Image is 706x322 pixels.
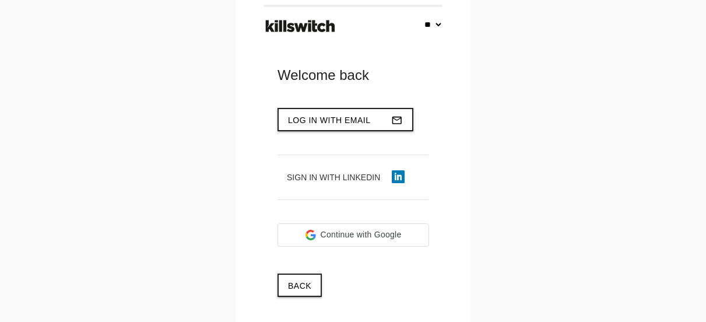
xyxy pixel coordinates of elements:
[263,16,338,37] img: ks-logo-black-footer.png
[288,116,371,125] span: Log in with email
[321,229,402,241] span: Continue with Google
[278,66,428,85] div: Welcome back
[392,170,405,183] img: linkedin-icon.png
[278,223,429,247] div: Continue with Google
[278,167,414,188] button: Sign in with LinkedIn
[278,108,413,131] button: Log in with emailmail_outline
[278,274,322,297] a: Back
[391,109,403,131] i: mail_outline
[287,173,380,182] span: Sign in with LinkedIn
